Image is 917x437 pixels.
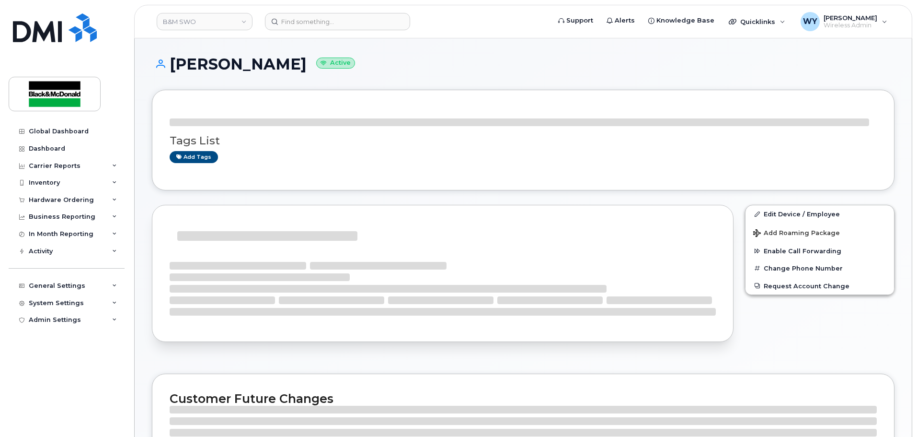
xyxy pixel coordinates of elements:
span: Enable Call Forwarding [764,248,841,255]
button: Request Account Change [745,277,894,295]
span: Add Roaming Package [753,229,840,238]
a: Add tags [170,151,218,163]
h3: Tags List [170,135,877,147]
button: Add Roaming Package [745,223,894,242]
a: Edit Device / Employee [745,205,894,223]
small: Active [316,58,355,69]
h2: Customer Future Changes [170,391,877,406]
button: Change Phone Number [745,260,894,277]
h1: [PERSON_NAME] [152,56,894,72]
button: Enable Call Forwarding [745,242,894,260]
